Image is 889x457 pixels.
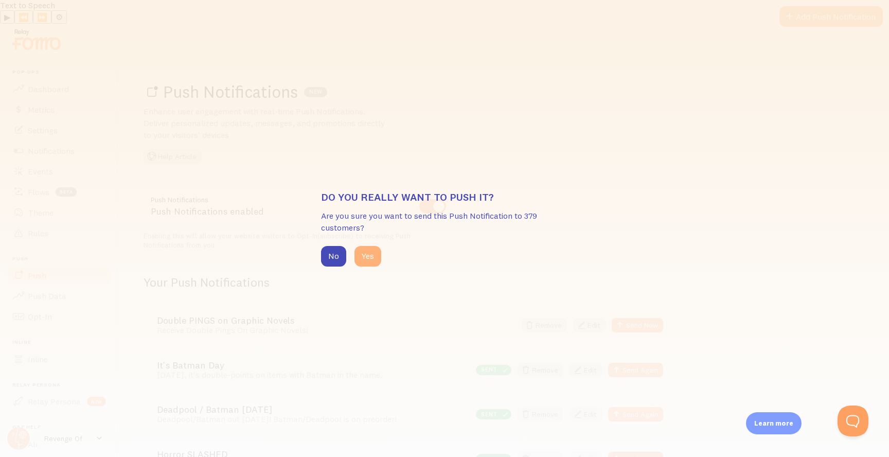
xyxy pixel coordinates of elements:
div: Learn more [746,412,802,434]
button: No [321,246,346,267]
iframe: Help Scout Beacon - Open [838,406,868,436]
h3: Do you really want to push it? [321,190,568,204]
p: Are you sure you want to send this Push Notification to 379 customers? [321,210,568,234]
button: Yes [354,246,381,267]
p: Learn more [754,418,793,428]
